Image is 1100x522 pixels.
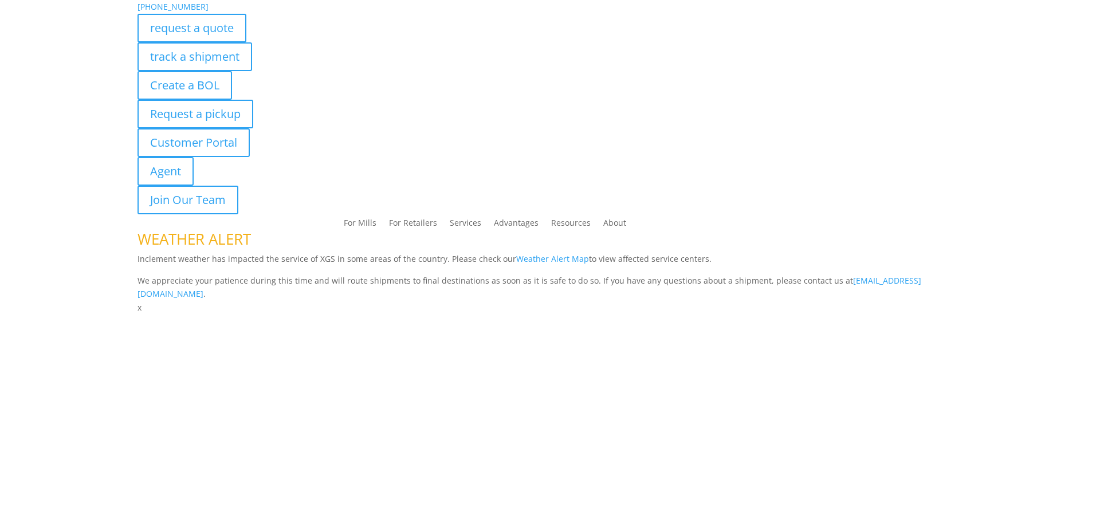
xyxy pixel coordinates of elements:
[137,186,238,214] a: Join Our Team
[137,315,962,337] h1: Contact Us
[137,128,250,157] a: Customer Portal
[137,1,209,12] a: [PHONE_NUMBER]
[551,219,591,231] a: Resources
[137,229,251,249] span: WEATHER ALERT
[450,219,481,231] a: Services
[516,253,589,264] a: Weather Alert Map
[137,100,253,128] a: Request a pickup
[389,219,437,231] a: For Retailers
[494,219,539,231] a: Advantages
[137,301,962,315] p: x
[137,157,194,186] a: Agent
[137,42,252,71] a: track a shipment
[344,219,376,231] a: For Mills
[137,71,232,100] a: Create a BOL
[137,274,962,301] p: We appreciate your patience during this time and will route shipments to final destinations as so...
[137,252,962,274] p: Inclement weather has impacted the service of XGS in some areas of the country. Please check our ...
[137,337,962,351] p: Complete the form below and a member of our team will be in touch within 24 hours.
[603,219,626,231] a: About
[137,14,246,42] a: request a quote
